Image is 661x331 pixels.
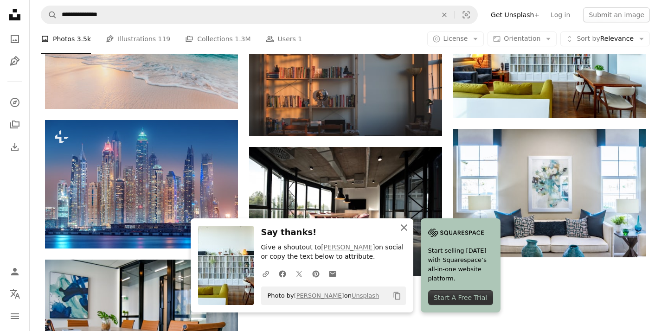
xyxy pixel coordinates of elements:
[504,35,540,42] span: Orientation
[249,207,442,215] a: photo of dining table and chairs inside room
[6,6,24,26] a: Home — Unsplash
[577,34,634,44] span: Relevance
[389,288,405,304] button: Copy to clipboard
[321,243,375,251] a: [PERSON_NAME]
[298,34,302,44] span: 1
[249,67,442,76] a: brown wooden double bookcase
[106,24,170,54] a: Illustrations 119
[6,285,24,303] button: Language
[45,320,238,328] a: brown wooden 9-piece office table and chairs
[185,24,250,54] a: Collections 1.3M
[261,226,406,239] h3: Say thanks!
[421,218,501,312] a: Start selling [DATE] with Squarespace’s all-in-one website platform.Start A Free Trial
[428,226,484,240] img: file-1705255347840-230a6ab5bca9image
[453,189,646,197] a: couch near painting
[434,6,455,24] button: Clear
[560,32,650,46] button: Sort byRelevance
[274,264,291,283] a: Share on Facebook
[427,32,484,46] button: License
[6,262,24,281] a: Log in / Sign up
[6,115,24,134] a: Collections
[453,129,646,257] img: couch near painting
[291,264,308,283] a: Share on Twitter
[6,307,24,325] button: Menu
[41,6,478,24] form: Find visuals sitewide
[443,35,468,42] span: License
[261,243,406,261] p: Give a shoutout to on social or copy the text below to attribute.
[41,6,57,24] button: Search Unsplash
[6,30,24,48] a: Photos
[45,120,238,248] img: Majestic city view of skyscrapers and hotel buildings in the Dubai Marina area from the palm Jume...
[453,49,646,57] a: rectangular brown wooden table
[324,264,341,283] a: Share over email
[428,290,493,305] div: Start A Free Trial
[249,7,442,136] img: brown wooden double bookcase
[235,34,250,44] span: 1.3M
[583,7,650,22] button: Submit an image
[488,32,557,46] button: Orientation
[545,7,576,22] a: Log in
[455,6,477,24] button: Visual search
[158,34,171,44] span: 119
[428,246,493,283] span: Start selling [DATE] with Squarespace’s all-in-one website platform.
[249,147,442,276] img: photo of dining table and chairs inside room
[266,24,302,54] a: Users 1
[45,180,238,188] a: Majestic city view of skyscrapers and hotel buildings in the Dubai Marina area from the palm Jume...
[308,264,324,283] a: Share on Pinterest
[352,292,379,299] a: Unsplash
[6,138,24,156] a: Download History
[485,7,545,22] a: Get Unsplash+
[6,52,24,70] a: Illustrations
[263,288,379,303] span: Photo by on
[6,93,24,112] a: Explore
[294,292,344,299] a: [PERSON_NAME]
[577,35,600,42] span: Sort by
